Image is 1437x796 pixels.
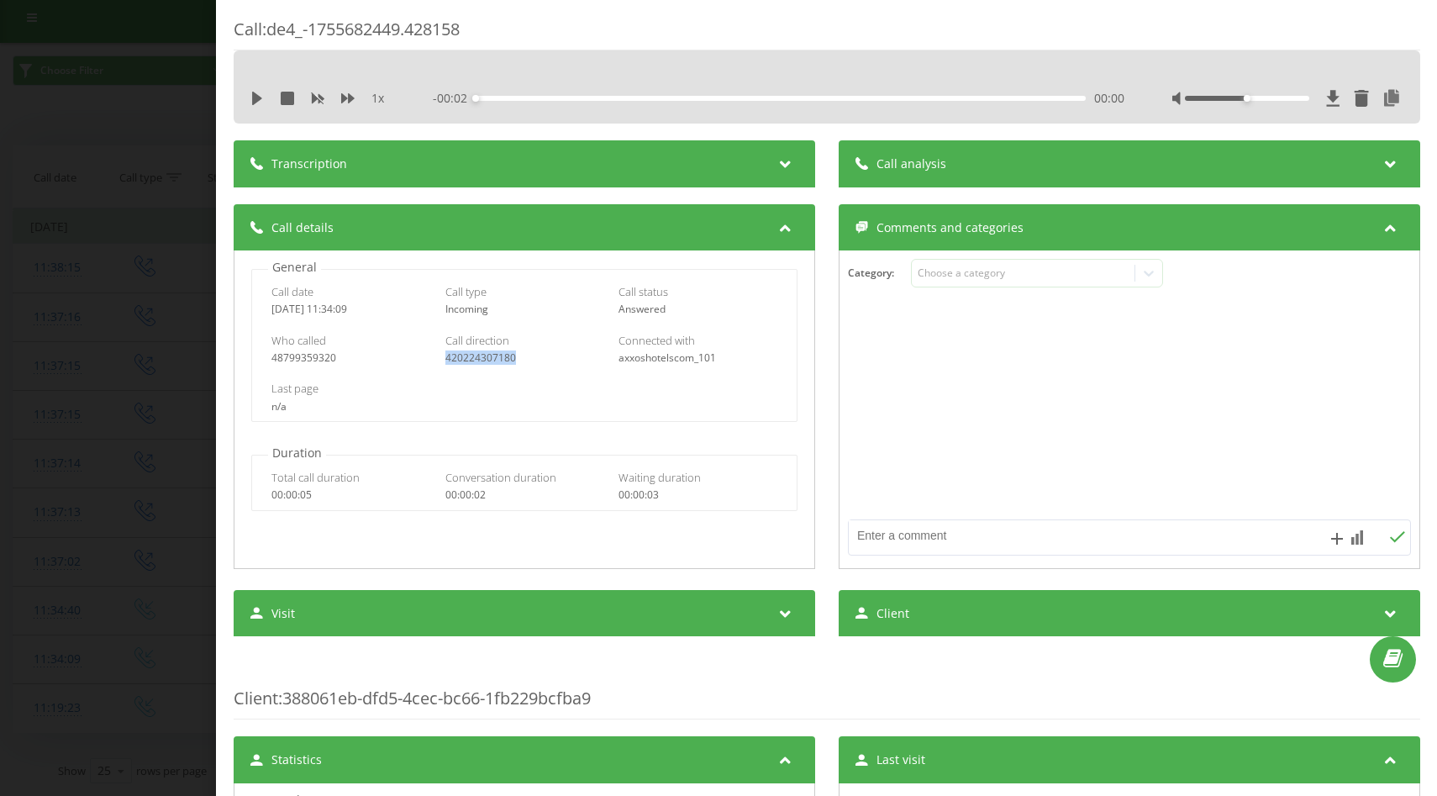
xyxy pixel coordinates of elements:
div: 48799359320 [271,352,429,364]
p: Duration [268,445,326,461]
span: Statistics [271,751,322,768]
div: Call : de4_-1755682449.428158 [234,18,1420,50]
span: Who called [271,333,326,348]
span: Call date [271,284,313,299]
span: Comments and categories [876,219,1023,236]
span: Connected with [618,333,695,348]
div: Accessibility label [472,95,479,102]
span: Conversation duration [445,470,555,485]
div: n/a [271,401,777,413]
span: Client [234,687,278,709]
span: Waiting duration [618,470,701,485]
span: Call status [618,284,668,299]
span: Call direction [445,333,508,348]
p: General [268,259,321,276]
span: Incoming [445,302,487,316]
span: Total call duration [271,470,360,485]
div: 00:00:05 [271,489,429,501]
div: Choose a category [918,266,1128,280]
div: [DATE] 11:34:09 [271,303,429,315]
div: axxoshotelscom_101 [618,352,776,364]
div: 420224307180 [445,352,603,364]
span: Call details [271,219,334,236]
div: 00:00:03 [618,489,776,501]
span: 00:00 [1094,90,1124,107]
span: Call type [445,284,486,299]
span: Last visit [876,751,924,768]
span: Client [876,605,908,622]
span: Answered [618,302,666,316]
h4: Category : [847,267,910,279]
div: : 388061eb-dfd5-4cec-bc66-1fb229bcfba9 [234,653,1420,720]
div: 00:00:02 [445,489,603,501]
span: - 00:02 [433,90,476,107]
div: Accessibility label [1243,95,1250,102]
span: 1 x [371,90,384,107]
span: Last page [271,381,318,396]
span: Call analysis [876,156,945,172]
span: Visit [271,605,295,622]
span: Transcription [271,156,347,172]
